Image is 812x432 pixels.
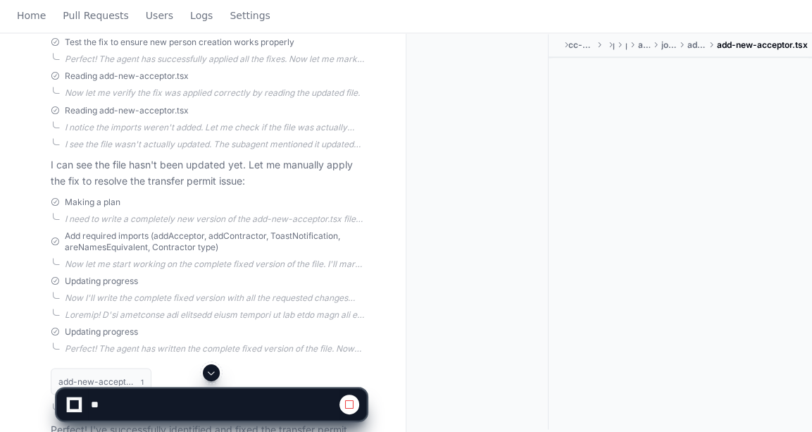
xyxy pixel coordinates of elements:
span: Users [146,11,173,20]
div: I need to write a completely new version of the add-new-acceptor.tsx file with the requested chan... [65,213,366,224]
span: Settings [230,11,270,20]
span: Updating progress [65,326,138,337]
span: Updating progress [65,275,138,286]
span: pages [613,39,614,51]
span: Pull Requests [63,11,128,20]
div: Now let me verify the fix was applied correctly by reading the updated file. [65,87,366,99]
p: I can see the file hasn't been updated yet. Let me manually apply the fix to resolve the transfer... [51,156,366,189]
span: cc-sml-apps-ui-mobile [568,39,593,51]
div: Perfect! The agent has successfully applied all the fixes. Now let me mark task 4 as completed an... [65,54,366,65]
span: Reading add-new-acceptor.tsx [65,70,189,82]
div: I see the file wasn't actually updated. The subagent mentioned it updated the file but it appears... [65,138,366,149]
div: Now let me start working on the complete fixed version of the file. I'll mark the first task as i... [65,258,366,269]
span: active-screen [638,39,650,51]
span: add-new-acceptor.tsx [717,39,808,51]
span: Test the fix to ensure new person creation works properly [65,37,294,48]
div: Loremip! D'si ametconse adi elitsedd eiusm tempori ut lab etdo magn ali eni adminimve quisnos: 3.... [65,309,366,320]
div: Perfect! The agent has written the complete fixed version of the file. Now let me mark the final ... [65,342,366,354]
div: Now I'll write the complete fixed version with all the requested changes implemented. Let me put ... [65,292,366,303]
span: Add required imports (addAcceptor, addContractor, ToastNotification, areNamesEquivalent, Contract... [65,230,366,252]
span: permit [625,39,627,51]
span: Reading add-new-acceptor.tsx [65,104,189,116]
div: I notice the imports weren't added. Let me check if the file was actually updated. It seems like ... [65,121,366,132]
span: Logs [190,11,213,20]
span: add-new-acceptor [687,39,706,51]
span: Home [17,11,46,20]
span: Making a plan [65,196,120,207]
span: job-details-view [661,39,676,51]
